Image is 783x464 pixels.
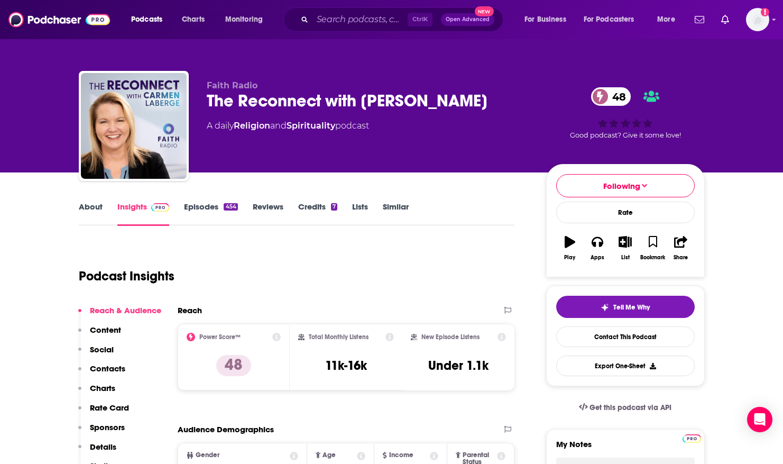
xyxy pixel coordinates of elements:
p: Rate Card [90,403,129,413]
div: Open Intercom Messenger [747,407,772,432]
a: InsightsPodchaser Pro [117,202,170,226]
span: Logged in as ShellB [746,8,769,31]
span: For Podcasters [584,12,634,27]
a: Similar [383,202,409,226]
span: Tell Me Why [613,303,650,312]
h3: 11k-16k [325,358,367,374]
div: A daily podcast [207,120,369,132]
h2: Power Score™ [199,333,241,341]
p: Social [90,344,114,354]
button: Reach & Audience [78,305,161,325]
span: Monitoring [225,12,263,27]
p: Contacts [90,363,125,374]
img: Podchaser Pro [151,203,170,212]
div: List [621,254,630,261]
input: Search podcasts, credits, & more... [312,11,408,28]
button: Contacts [78,363,125,383]
h3: Under 1.1k [428,358,489,374]
div: 454 [224,203,237,211]
span: More [657,12,675,27]
button: open menu [650,11,688,28]
p: Content [90,325,121,335]
a: Reviews [253,202,283,226]
div: Search podcasts, credits, & more... [293,7,513,32]
a: Lists [352,202,368,226]
button: open menu [124,11,176,28]
button: tell me why sparkleTell Me Why [556,296,695,318]
span: Podcasts [131,12,162,27]
button: Social [78,344,114,364]
label: My Notes [556,439,695,458]
h2: New Episode Listens [421,333,480,341]
a: Show notifications dropdown [690,11,708,29]
span: Income [389,452,413,459]
a: Contact This Podcast [556,326,695,347]
img: Podchaser Pro [683,434,701,443]
img: User Profile [746,8,769,31]
img: Podchaser - Follow, Share and Rate Podcasts [8,10,110,30]
a: Show notifications dropdown [717,11,733,29]
a: About [79,202,103,226]
button: Play [556,229,584,267]
button: Apps [584,229,611,267]
svg: Add a profile image [761,8,769,16]
p: 48 [216,355,251,376]
button: open menu [577,11,650,28]
button: Details [78,442,116,461]
div: Share [674,254,688,261]
button: Share [667,229,694,267]
div: 48Good podcast? Give it some love! [546,80,705,146]
p: Details [90,442,116,452]
p: Reach & Audience [90,305,161,315]
span: and [270,121,287,131]
button: open menu [218,11,277,28]
a: Charts [175,11,211,28]
button: Show profile menu [746,8,769,31]
span: Age [323,452,336,459]
div: Rate [556,202,695,223]
button: open menu [517,11,579,28]
button: Content [78,325,121,344]
span: Get this podcast via API [589,403,671,412]
h2: Audience Demographics [178,424,274,434]
div: Apps [591,254,604,261]
span: Good podcast? Give it some love! [570,131,681,139]
button: Bookmark [639,229,667,267]
a: 48 [591,87,631,106]
h2: Reach [178,305,202,315]
a: Pro website [683,433,701,443]
span: Faith Radio [207,80,257,90]
p: Sponsors [90,422,125,432]
h1: Podcast Insights [79,268,174,284]
span: Gender [196,452,219,459]
img: The Reconnect with Carmen LaBerge [81,73,187,179]
button: List [611,229,639,267]
p: Charts [90,383,115,393]
a: Spirituality [287,121,335,131]
span: Ctrl K [408,13,432,26]
div: Bookmark [640,254,665,261]
img: tell me why sparkle [601,303,609,312]
a: Credits7 [298,202,337,226]
a: Get this podcast via API [570,395,680,421]
button: Rate Card [78,403,129,422]
a: Religion [234,121,270,131]
span: Following [603,181,640,191]
span: 48 [602,87,631,106]
div: Play [564,254,575,261]
button: Export One-Sheet [556,356,695,376]
div: 7 [331,203,337,211]
a: Episodes454 [184,202,237,226]
button: Sponsors [78,422,125,442]
span: Charts [182,12,205,27]
button: Open AdvancedNew [441,13,494,26]
span: New [475,6,494,16]
button: Charts [78,383,115,403]
span: For Business [524,12,566,27]
span: Open Advanced [446,17,490,22]
h2: Total Monthly Listens [309,333,369,341]
button: Following [556,174,695,197]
